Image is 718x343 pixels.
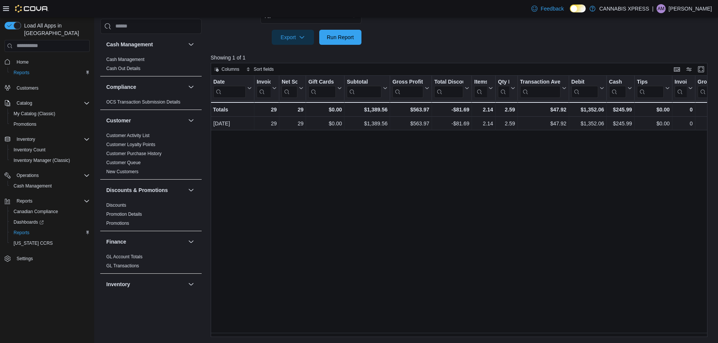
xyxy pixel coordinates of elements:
[106,117,131,124] h3: Customer
[11,207,90,216] span: Canadian Compliance
[106,202,126,208] span: Discounts
[187,237,196,246] button: Finance
[675,78,693,98] button: Invoices Ref
[100,201,202,231] div: Discounts & Promotions
[106,151,162,156] a: Customer Purchase History
[474,105,493,114] div: 2.14
[282,119,303,128] div: 29
[14,254,36,263] a: Settings
[11,68,32,77] a: Reports
[106,160,141,166] span: Customer Queue
[434,78,463,85] div: Total Discount
[11,145,49,154] a: Inventory Count
[498,78,515,98] button: Qty Per Transaction
[106,186,185,194] button: Discounts & Promotions
[106,220,129,226] span: Promotions
[520,105,566,114] div: $47.92
[106,56,144,63] span: Cash Management
[17,256,33,262] span: Settings
[675,78,687,85] div: Invoices Ref
[17,85,38,91] span: Customers
[17,198,32,204] span: Reports
[347,78,381,85] div: Subtotal
[106,160,141,165] a: Customer Queue
[2,82,93,93] button: Customers
[319,30,361,45] button: Run Report
[11,207,61,216] a: Canadian Compliance
[392,78,423,98] div: Gross Profit
[222,66,239,72] span: Columns
[243,65,277,74] button: Sort fields
[106,212,142,217] a: Promotion Details
[106,169,138,175] span: New Customers
[257,105,277,114] div: 29
[106,41,153,48] h3: Cash Management
[675,105,693,114] div: 0
[14,197,35,206] button: Reports
[100,55,202,76] div: Cash Management
[8,238,93,248] button: [US_STATE] CCRS
[528,1,566,16] a: Feedback
[571,78,604,98] button: Debit
[11,218,47,227] a: Dashboards
[637,78,670,98] button: Tips
[637,78,664,85] div: Tips
[17,136,35,142] span: Inventory
[609,78,626,85] div: Cash
[2,196,93,206] button: Reports
[11,239,90,248] span: Washington CCRS
[2,56,93,67] button: Home
[100,98,202,110] div: Compliance
[106,280,130,288] h3: Inventory
[8,155,93,166] button: Inventory Manager (Classic)
[213,105,252,114] div: Totals
[392,78,423,85] div: Gross Profit
[276,30,309,45] span: Export
[100,252,202,273] div: Finance
[520,78,560,98] div: Transaction Average
[669,4,712,13] p: [PERSON_NAME]
[11,181,90,191] span: Cash Management
[11,228,32,237] a: Reports
[106,254,142,259] a: GL Account Totals
[257,119,277,128] div: 29
[14,171,90,180] span: Operations
[106,151,162,157] span: Customer Purchase History
[106,263,139,268] a: GL Transactions
[106,142,155,147] a: Customer Loyalty Points
[11,68,90,77] span: Reports
[675,78,687,98] div: Invoices Ref
[658,4,664,13] span: AM
[213,78,246,98] div: Date
[254,66,274,72] span: Sort fields
[675,119,693,128] div: 0
[211,54,713,61] p: Showing 1 of 1
[282,78,297,85] div: Net Sold
[571,105,604,114] div: $1,352.06
[106,203,126,208] a: Discounts
[347,78,381,98] div: Subtotal
[211,65,242,74] button: Columns
[308,105,342,114] div: $0.00
[8,119,93,130] button: Promotions
[474,119,493,128] div: 2.14
[434,119,469,128] div: -$81.69
[14,121,37,127] span: Promotions
[14,70,29,76] span: Reports
[392,78,429,98] button: Gross Profit
[17,100,32,106] span: Catalog
[474,78,493,98] button: Items Per Transaction
[187,280,196,289] button: Inventory
[106,186,168,194] h3: Discounts & Promotions
[498,78,509,85] div: Qty Per Transaction
[14,135,38,144] button: Inventory
[657,4,666,13] div: Ashton Melnyk
[571,78,598,98] div: Debit
[17,172,39,178] span: Operations
[11,218,90,227] span: Dashboards
[2,253,93,264] button: Settings
[14,99,35,108] button: Catalog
